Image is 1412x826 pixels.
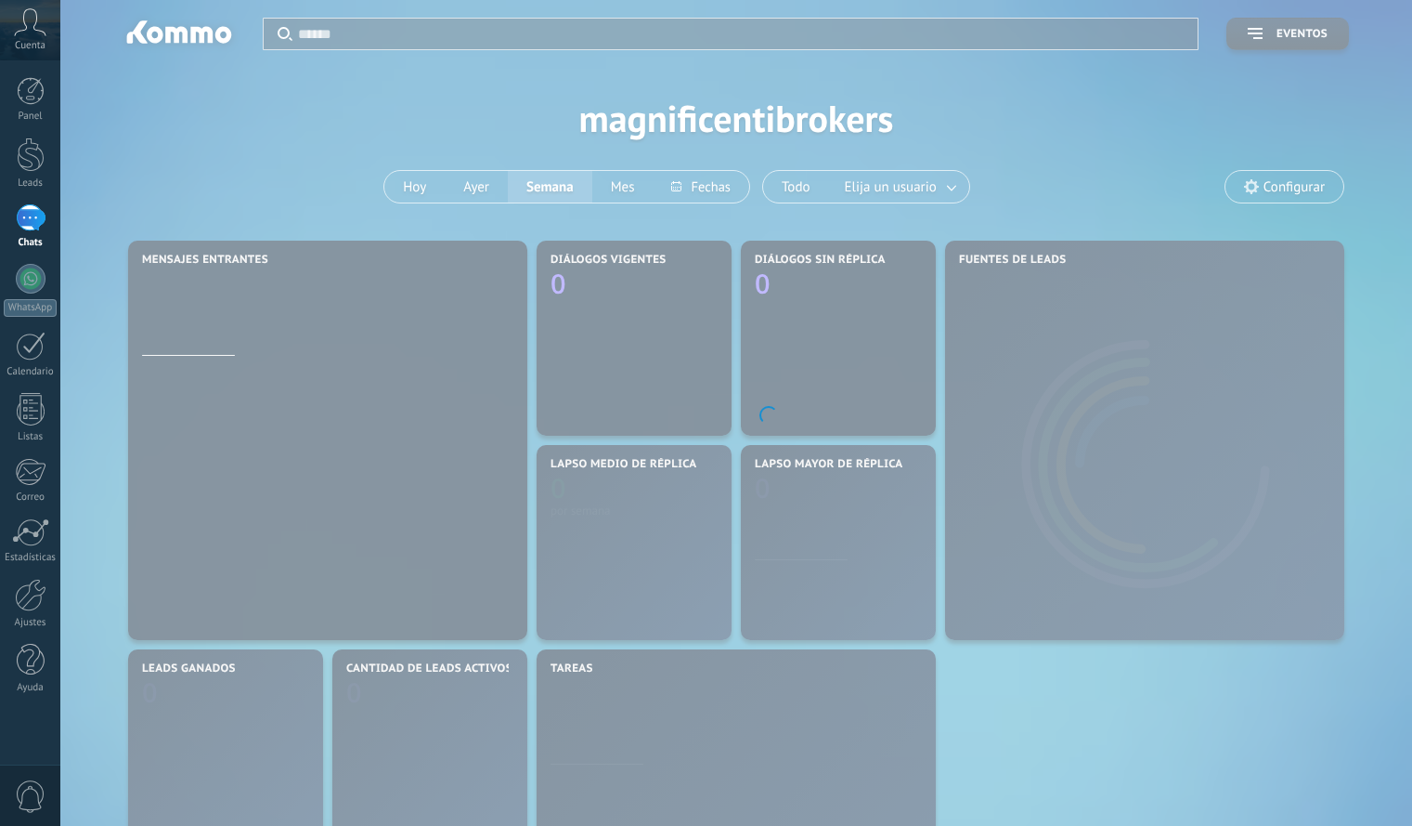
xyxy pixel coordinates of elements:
div: Ajustes [4,617,58,629]
div: Ayuda [4,682,58,694]
div: Correo [4,492,58,504]
div: Calendario [4,366,58,378]
span: Cuenta [15,40,45,52]
div: Estadísticas [4,552,58,564]
div: Listas [4,431,58,443]
div: WhatsApp [4,299,57,317]
div: Chats [4,237,58,249]
div: Panel [4,111,58,123]
div: Leads [4,177,58,190]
